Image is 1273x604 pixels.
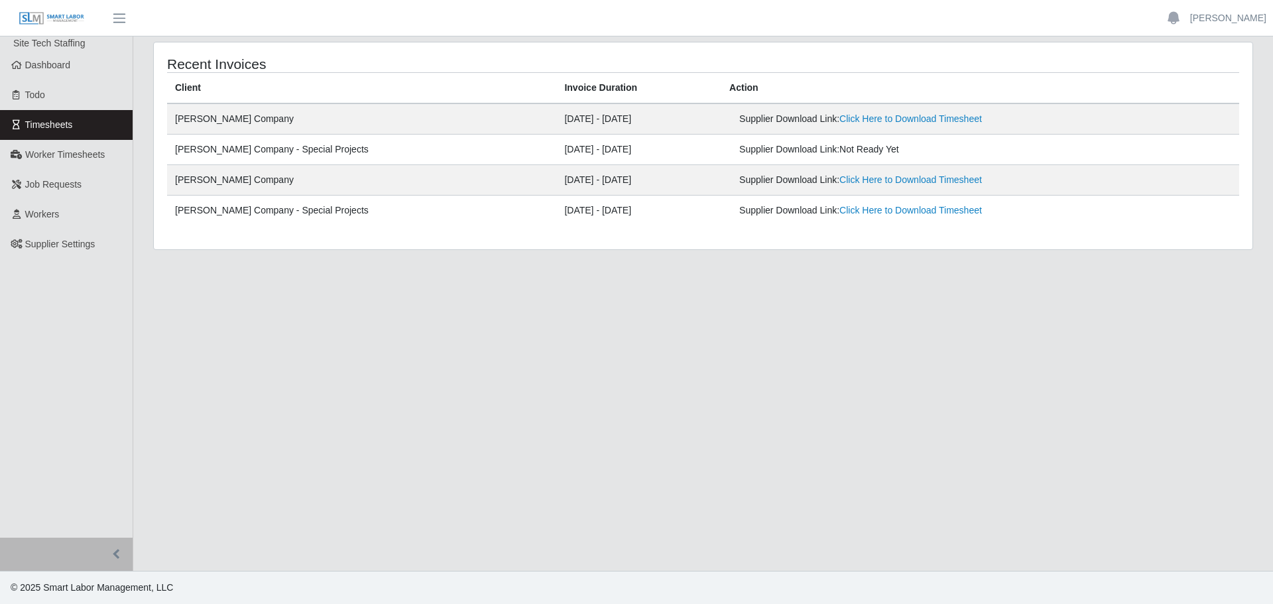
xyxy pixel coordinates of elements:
th: Invoice Duration [556,73,721,104]
span: Job Requests [25,179,82,190]
td: [PERSON_NAME] Company [167,103,556,135]
td: [DATE] - [DATE] [556,135,721,165]
td: [PERSON_NAME] Company - Special Projects [167,196,556,226]
span: © 2025 Smart Labor Management, LLC [11,582,173,593]
div: Supplier Download Link: [739,173,1054,187]
a: Click Here to Download Timesheet [839,205,982,215]
div: Supplier Download Link: [739,204,1054,217]
span: Todo [25,90,45,100]
span: Worker Timesheets [25,149,105,160]
span: Site Tech Staffing [13,38,85,48]
span: Timesheets [25,119,73,130]
td: [DATE] - [DATE] [556,196,721,226]
a: Click Here to Download Timesheet [839,174,982,185]
h4: Recent Invoices [167,56,602,72]
span: Dashboard [25,60,71,70]
img: SLM Logo [19,11,85,26]
a: [PERSON_NAME] [1190,11,1266,25]
span: Not Ready Yet [839,144,899,154]
td: [PERSON_NAME] Company [167,165,556,196]
a: Click Here to Download Timesheet [839,113,982,124]
td: [DATE] - [DATE] [556,165,721,196]
span: Workers [25,209,60,219]
div: Supplier Download Link: [739,143,1054,156]
td: [DATE] - [DATE] [556,103,721,135]
div: Supplier Download Link: [739,112,1054,126]
th: Client [167,73,556,104]
th: Action [721,73,1239,104]
td: [PERSON_NAME] Company - Special Projects [167,135,556,165]
span: Supplier Settings [25,239,95,249]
